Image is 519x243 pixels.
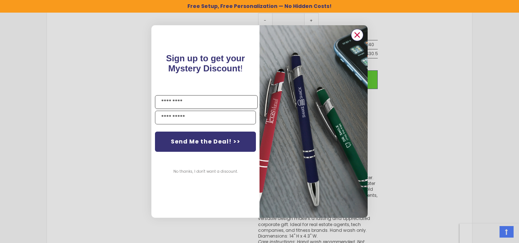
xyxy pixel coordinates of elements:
input: YOUR EMAIL [155,111,256,124]
span: ! [166,53,245,73]
iframe: Google Customer Reviews [460,224,519,243]
img: 081b18bf-2f98-4675-a917-09431eb06994.jpeg [259,25,368,217]
span: Sign up to get your Mystery Discount [166,53,245,73]
button: Send Me the Deal! >> [155,132,256,152]
button: Close dialog [351,29,363,41]
button: No thanks, I don't want a discount. [170,163,241,181]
